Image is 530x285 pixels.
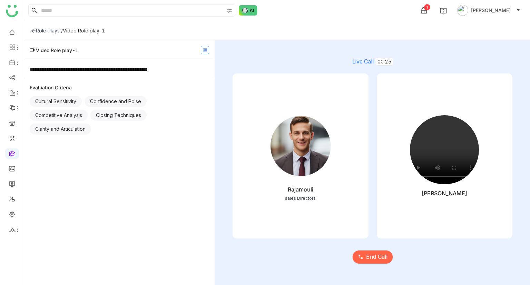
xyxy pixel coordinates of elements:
[85,96,147,107] div: Confidence and Poise
[36,47,78,53] span: Video Role play-1
[30,85,209,90] div: Evaluation Criteria
[30,124,91,135] div: Clarity and Articulation
[457,5,468,16] img: avatar
[233,58,512,65] div: Live Call
[239,5,257,16] img: ask-buddy-normal.svg
[352,250,393,264] button: End Call
[266,111,335,180] img: young_male.png
[227,8,232,13] img: search-type.svg
[31,28,63,33] div: Role Plays /
[366,253,387,261] span: End Call
[456,5,522,16] button: [PERSON_NAME]
[285,196,316,201] div: sales Directors
[471,7,511,14] span: [PERSON_NAME]
[6,5,18,17] img: logo
[440,8,447,14] img: help.svg
[63,28,105,33] div: Video Role play-1
[90,110,147,121] div: Closing Techniques
[288,186,313,193] div: Rajamouli
[30,110,88,121] div: Competitive Analysis
[376,58,393,66] span: 00:25
[422,190,467,197] div: [PERSON_NAME]
[30,96,82,107] div: Cultural Sensitivity
[424,4,430,10] div: 1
